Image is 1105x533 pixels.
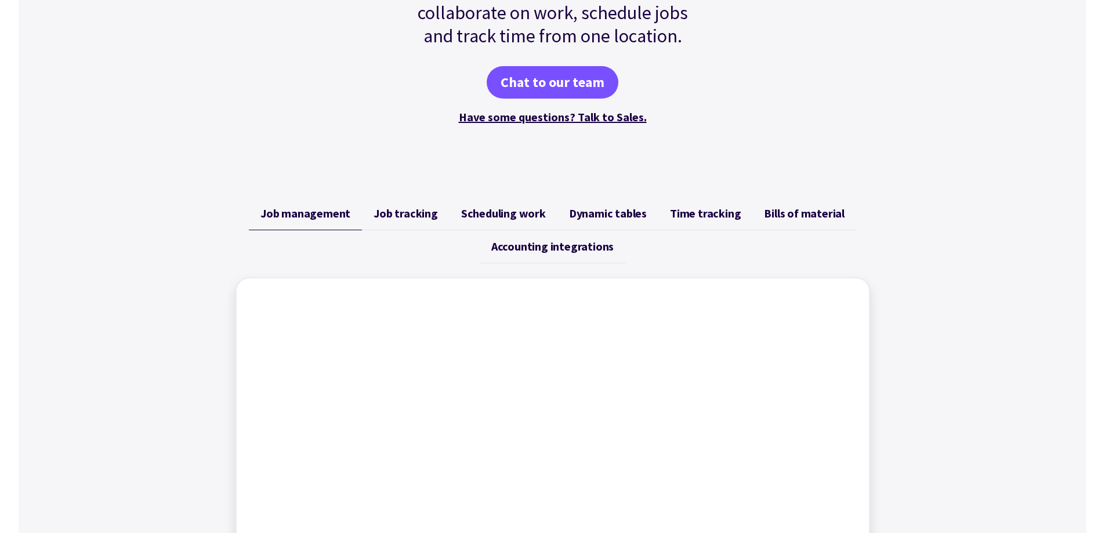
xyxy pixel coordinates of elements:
span: Job tracking [374,206,438,220]
iframe: Chat Widget [912,408,1105,533]
a: Have some questions? Talk to Sales. [459,110,647,124]
span: Time tracking [670,206,741,220]
span: Accounting integrations [491,240,614,253]
span: Bills of material [764,206,845,220]
span: Scheduling work [461,206,546,220]
span: Job management [260,206,350,220]
a: Chat to our team [487,66,618,99]
span: Dynamic tables [569,206,647,220]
